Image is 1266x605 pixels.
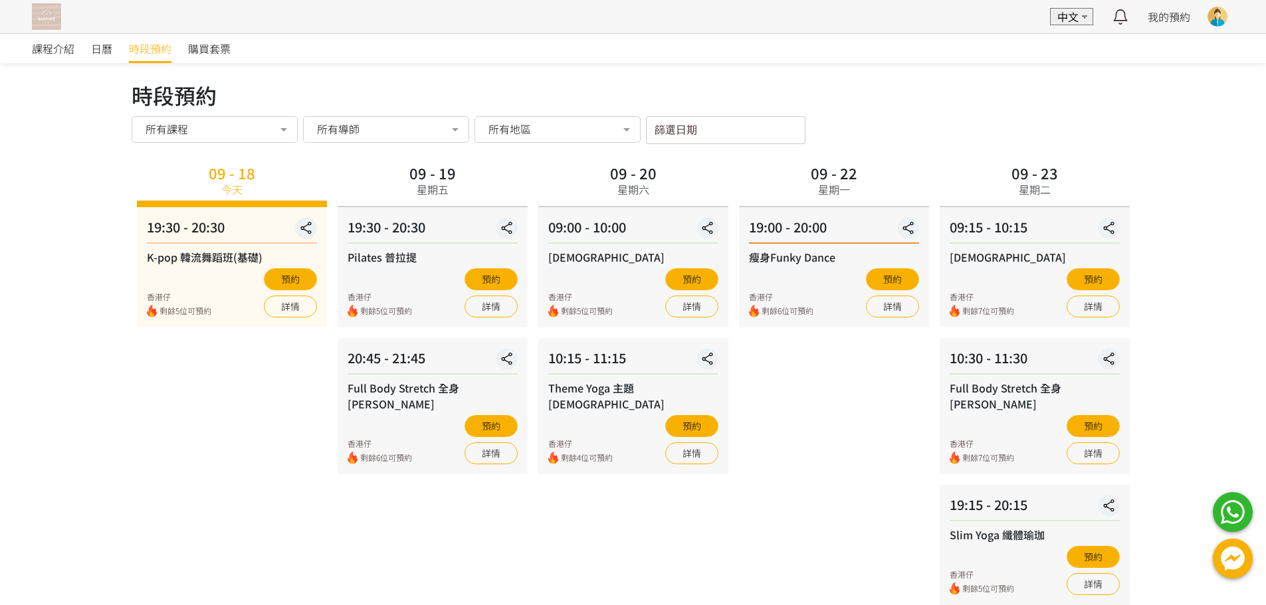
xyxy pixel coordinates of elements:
span: 課程介紹 [32,41,74,56]
div: 香港仔 [749,291,813,303]
div: 香港仔 [950,568,1014,580]
a: 時段預約 [129,34,171,63]
div: 09 - 22 [811,165,857,180]
div: 10:30 - 11:30 [950,348,1120,375]
span: 剩餘5位可預約 [962,582,1014,595]
div: 星期五 [417,181,449,197]
div: 香港仔 [950,438,1014,450]
span: 所有課程 [146,122,188,135]
button: 預約 [465,268,518,290]
div: 瘦身Funky Dance [749,249,919,265]
div: 19:30 - 20:30 [348,217,518,244]
div: 時段預約 [132,79,1135,111]
button: 預約 [264,268,317,290]
img: fire.png [348,452,358,464]
img: fire.png [749,305,759,317]
button: 預約 [665,268,718,290]
a: 詳情 [465,296,518,317]
a: 詳情 [465,442,518,464]
span: 剩餘4位可預約 [561,452,613,464]
span: 剩餘5位可預約 [360,305,412,317]
div: 今天 [221,181,243,197]
div: 20:45 - 21:45 [348,348,518,375]
div: 香港仔 [950,291,1014,303]
span: 剩餘7位可預約 [962,305,1014,317]
span: 剩餘5位可預約 [561,305,613,317]
input: 篩選日期 [646,116,805,144]
button: 預約 [465,415,518,437]
button: 預約 [1067,546,1120,568]
img: fire.png [950,305,960,317]
div: 香港仔 [548,438,613,450]
span: 購買套票 [188,41,231,56]
a: 購買套票 [188,34,231,63]
div: 09:15 - 10:15 [950,217,1120,244]
img: fire.png [950,452,960,464]
div: K-pop 韓流舞蹈班(基礎) [147,249,317,265]
div: 09 - 19 [409,165,456,180]
a: 詳情 [665,442,718,464]
div: Theme Yoga 主題[DEMOGRAPHIC_DATA] [548,380,718,412]
a: 詳情 [1067,296,1120,317]
div: Pilates 普拉提 [348,249,518,265]
button: 預約 [665,415,718,437]
span: 時段預約 [129,41,171,56]
a: 日曆 [91,34,112,63]
button: 預約 [1067,415,1120,437]
img: fire.png [348,305,358,317]
div: 香港仔 [348,438,412,450]
div: [DEMOGRAPHIC_DATA] [950,249,1120,265]
img: fire.png [950,582,960,595]
div: 10:15 - 11:15 [548,348,718,375]
div: 星期六 [617,181,649,197]
div: 星期二 [1019,181,1051,197]
div: 19:15 - 20:15 [950,495,1120,521]
div: Full Body Stretch 全身[PERSON_NAME] [348,380,518,412]
span: 剩餘6位可預約 [762,305,813,317]
div: 09 - 23 [1011,165,1058,180]
div: 19:00 - 20:00 [749,217,919,244]
div: Slim Yoga 纖體瑜珈 [950,527,1120,543]
a: 詳情 [1067,442,1120,464]
button: 預約 [1067,268,1120,290]
div: 香港仔 [348,291,412,303]
span: 日曆 [91,41,112,56]
div: 09 - 20 [610,165,657,180]
a: 詳情 [264,296,317,317]
span: 所有導師 [317,122,360,135]
img: fire.png [147,305,157,317]
span: 剩餘6位可預約 [360,452,412,464]
img: fire.png [548,452,558,464]
div: 香港仔 [147,291,211,303]
a: 詳情 [665,296,718,317]
span: 所有地區 [488,122,531,135]
div: 09:00 - 10:00 [548,217,718,244]
a: 詳情 [1067,573,1120,595]
div: [DEMOGRAPHIC_DATA] [548,249,718,265]
a: 課程介紹 [32,34,74,63]
a: 詳情 [866,296,919,317]
div: 09 - 18 [209,165,255,180]
button: 預約 [866,268,919,290]
img: fire.png [548,305,558,317]
a: 我的預約 [1148,9,1190,25]
span: 剩餘7位可預約 [962,452,1014,464]
span: 剩餘5位可預約 [159,305,211,317]
div: 19:30 - 20:30 [147,217,317,244]
div: Full Body Stretch 全身[PERSON_NAME] [950,380,1120,412]
div: 香港仔 [548,291,613,303]
div: 星期一 [818,181,850,197]
img: T57dtJh47iSJKDtQ57dN6xVUMYY2M0XQuGF02OI4.png [32,3,61,30]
